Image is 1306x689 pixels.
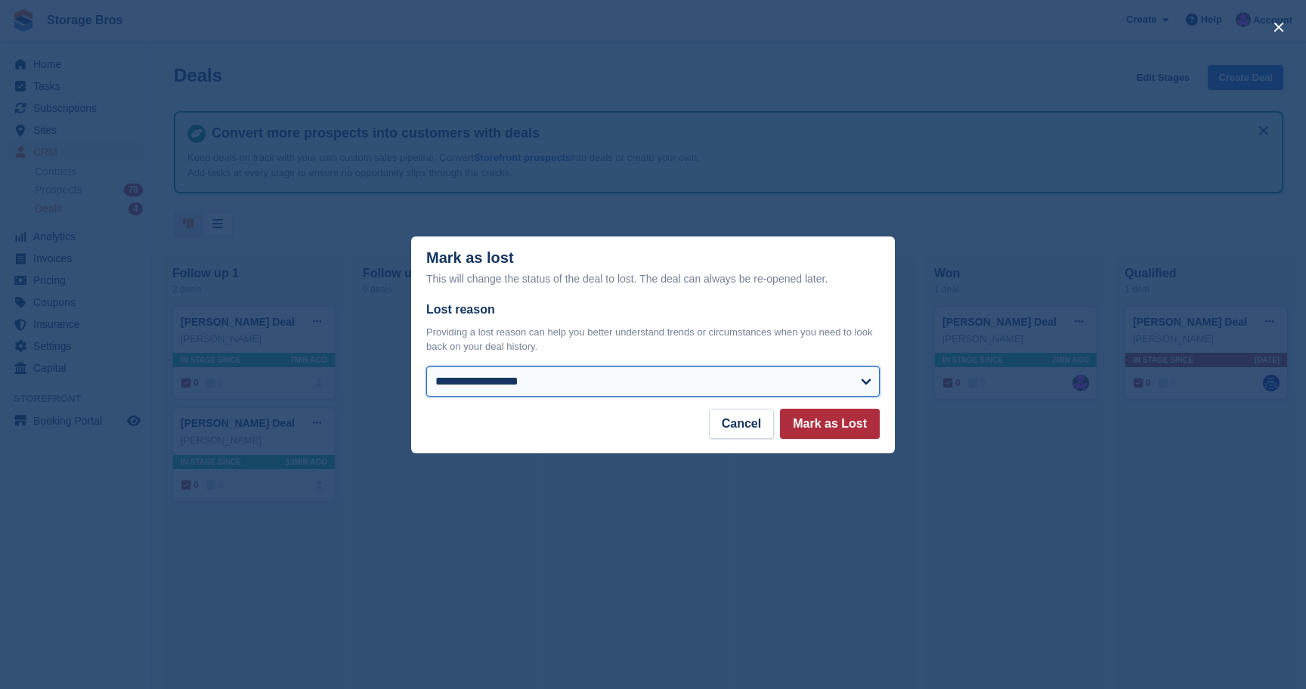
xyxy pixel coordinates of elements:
label: Lost reason [426,301,880,319]
div: This will change the status of the deal to lost. The deal can always be re-opened later. [426,270,880,288]
button: close [1267,15,1291,39]
button: Mark as Lost [780,409,880,439]
p: Providing a lost reason can help you better understand trends or circumstances when you need to l... [426,325,880,354]
button: Cancel [709,409,774,439]
div: Mark as lost [426,249,880,288]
